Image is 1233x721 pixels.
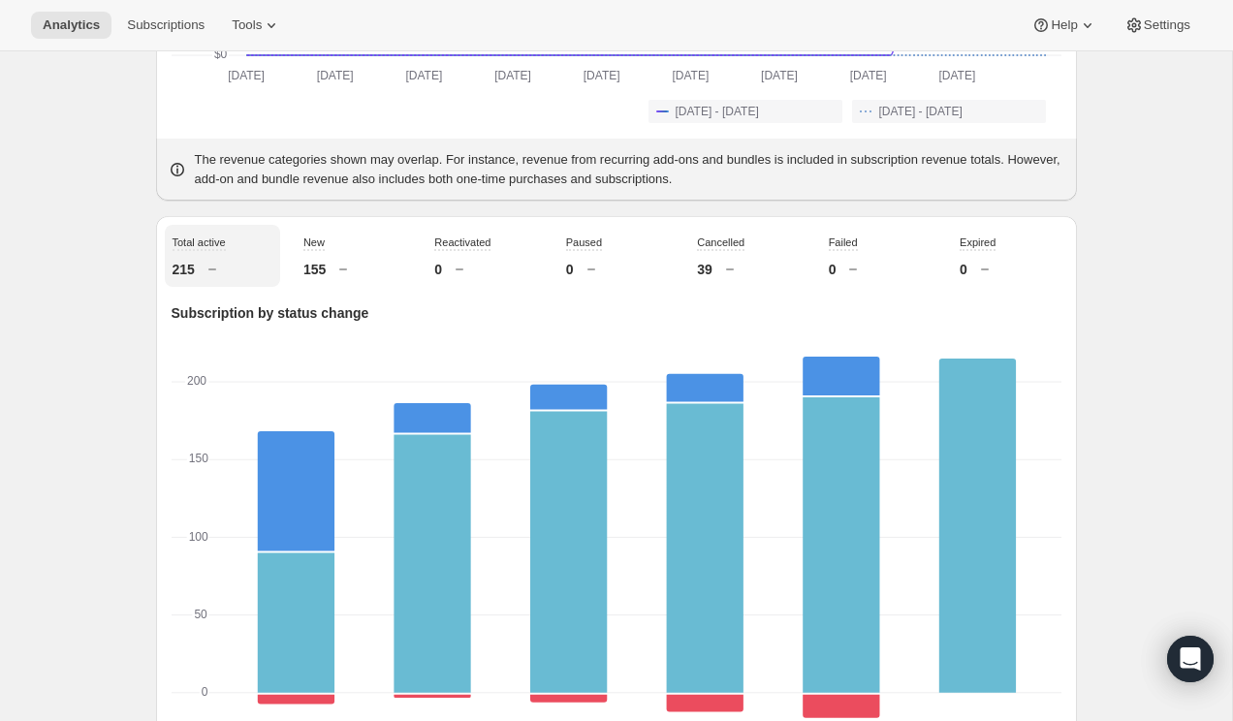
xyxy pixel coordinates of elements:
p: 215 [173,260,195,279]
text: 200 [187,374,206,388]
text: $0 [213,47,227,61]
span: [DATE] - [DATE] [879,104,963,119]
rect: Existing-0 190 [803,397,879,695]
span: Subscriptions [127,17,205,33]
span: Reactivated [434,236,490,248]
rect: Expired-6 0 [938,359,1015,360]
span: [DATE] - [DATE] [676,104,759,119]
p: Subscription by status change [172,303,1061,323]
rect: Expired-6 0 [529,359,606,360]
span: Help [1051,17,1077,33]
span: Failed [829,236,858,248]
rect: Expired-6 0 [803,359,879,360]
text: [DATE] [583,69,619,82]
text: [DATE] [849,69,886,82]
p: 0 [960,260,967,279]
text: [DATE] [672,69,709,82]
div: Open Intercom Messenger [1167,636,1214,682]
p: 0 [829,260,837,279]
span: Cancelled [697,236,744,248]
rect: Expired-6 0 [257,359,333,360]
rect: Cancelled-4 -15 [803,695,879,720]
rect: New-1 16 [529,385,606,412]
rect: New-1 77 [257,431,333,552]
rect: Cancelled-4 -11 [666,695,743,714]
rect: Existing-0 166 [394,435,470,695]
rect: Cancelled-4 -6 [257,695,333,706]
rect: Expired-6 0 [394,359,470,360]
p: 39 [697,260,712,279]
button: Help [1020,12,1108,39]
rect: Existing-0 186 [666,404,743,695]
span: Settings [1144,17,1190,33]
text: [DATE] [761,69,798,82]
rect: Existing-0 181 [529,412,606,695]
rect: Existing-0 215 [938,359,1015,695]
text: [DATE] [494,69,531,82]
text: [DATE] [405,69,442,82]
text: 0 [201,685,207,699]
text: 150 [188,452,207,465]
text: [DATE] [228,69,265,82]
button: Subscriptions [115,12,216,39]
button: Tools [220,12,293,39]
p: 0 [434,260,442,279]
span: Total active [173,236,226,248]
button: [DATE] - [DATE] [648,100,842,123]
span: New [303,236,325,248]
span: Tools [232,17,262,33]
button: Analytics [31,12,111,39]
text: 50 [194,608,207,621]
rect: New-1 25 [803,357,879,397]
text: 100 [188,530,207,544]
button: [DATE] - [DATE] [852,100,1046,123]
p: 0 [566,260,574,279]
rect: New-1 18 [666,374,743,404]
rect: Cancelled-4 -5 [529,695,606,705]
span: Paused [566,236,602,248]
rect: Expired-6 0 [666,359,743,360]
rect: Existing-0 90 [257,552,333,694]
span: Analytics [43,17,100,33]
p: 155 [303,260,326,279]
p: The revenue categories shown may overlap. For instance, revenue from recurring add-ons and bundle... [195,150,1065,189]
text: [DATE] [316,69,353,82]
rect: New-1 19 [394,403,470,434]
text: [DATE] [938,69,975,82]
rect: Cancelled-4 -2 [394,695,470,700]
span: Expired [960,236,996,248]
button: Settings [1113,12,1202,39]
